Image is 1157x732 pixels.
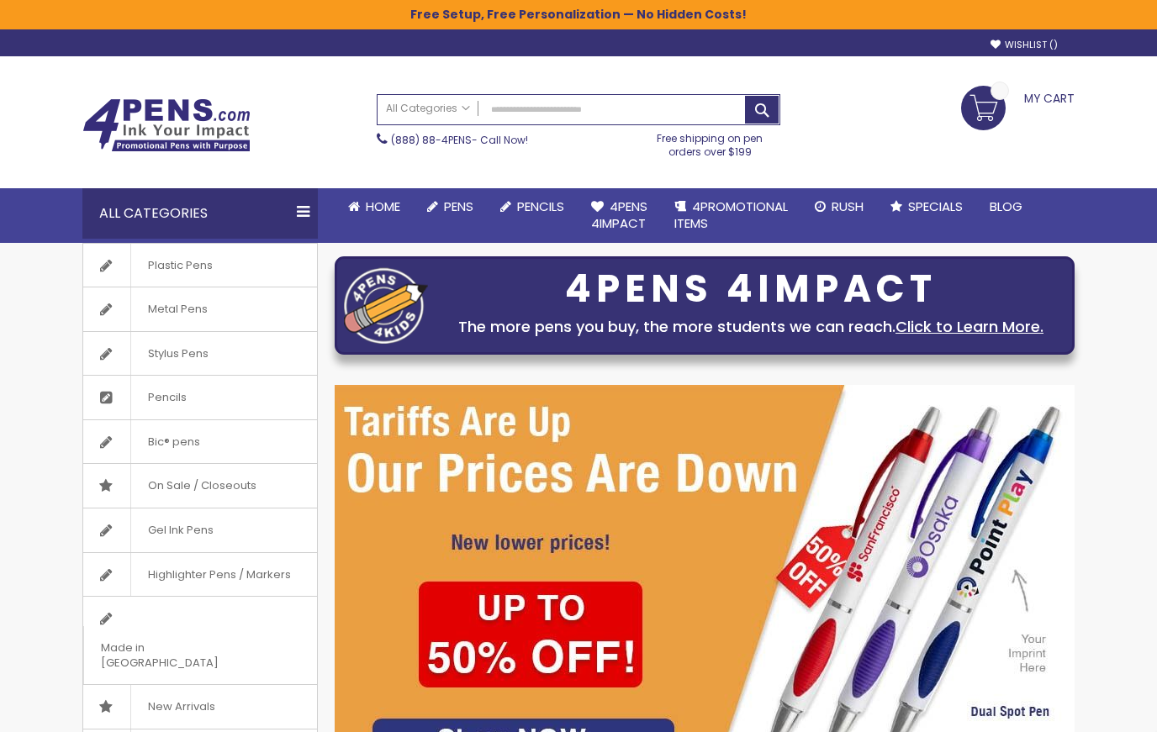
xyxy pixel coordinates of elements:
a: Stylus Pens [83,332,317,376]
a: Click to Learn More. [895,316,1043,337]
a: Pencils [83,376,317,419]
span: Pencils [517,197,564,215]
a: Rush [801,188,877,225]
a: Pencils [487,188,578,225]
a: Plastic Pens [83,244,317,287]
span: Metal Pens [130,287,225,331]
a: (888) 88-4PENS [391,133,472,147]
a: Pens [414,188,487,225]
span: 4PROMOTIONAL ITEMS [674,197,788,232]
span: All Categories [386,102,470,115]
span: Rush [832,197,864,215]
a: Bic® pens [83,420,317,464]
span: Gel Ink Pens [130,508,230,552]
div: The more pens you buy, the more students we can reach. [436,315,1065,339]
span: Made in [GEOGRAPHIC_DATA] [83,626,275,684]
a: Gel Ink Pens [83,508,317,552]
span: Specials [908,197,963,215]
div: Free shipping on pen orders over $199 [640,125,781,159]
a: Specials [877,188,976,225]
img: four_pen_logo.png [344,267,428,344]
a: Metal Pens [83,287,317,331]
a: Highlighter Pens / Markers [83,553,317,597]
img: 4Pens Custom Pens and Promotional Products [82,98,251,152]
span: Plastic Pens [130,244,230,287]
a: 4PROMOTIONALITEMS [661,188,801,243]
a: Made in [GEOGRAPHIC_DATA] [83,597,317,684]
span: Blog [990,197,1022,215]
span: Home [366,197,400,215]
span: - Call Now! [391,133,528,147]
span: On Sale / Closeouts [130,464,273,508]
a: Blog [976,188,1036,225]
span: Pencils [130,376,203,419]
div: All Categories [82,188,318,239]
a: New Arrivals [83,685,317,729]
span: 4Pens 4impact [591,197,647,232]
span: Bic® pens [130,420,217,464]
a: 4Pens4impact [578,188,661,243]
a: Wishlist [991,39,1058,51]
span: Stylus Pens [130,332,225,376]
a: On Sale / Closeouts [83,464,317,508]
a: All Categories [378,95,478,123]
span: Highlighter Pens / Markers [130,553,308,597]
div: 4PENS 4IMPACT [436,271,1065,307]
span: Pens [444,197,473,215]
span: New Arrivals [130,685,232,729]
a: Home [335,188,414,225]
